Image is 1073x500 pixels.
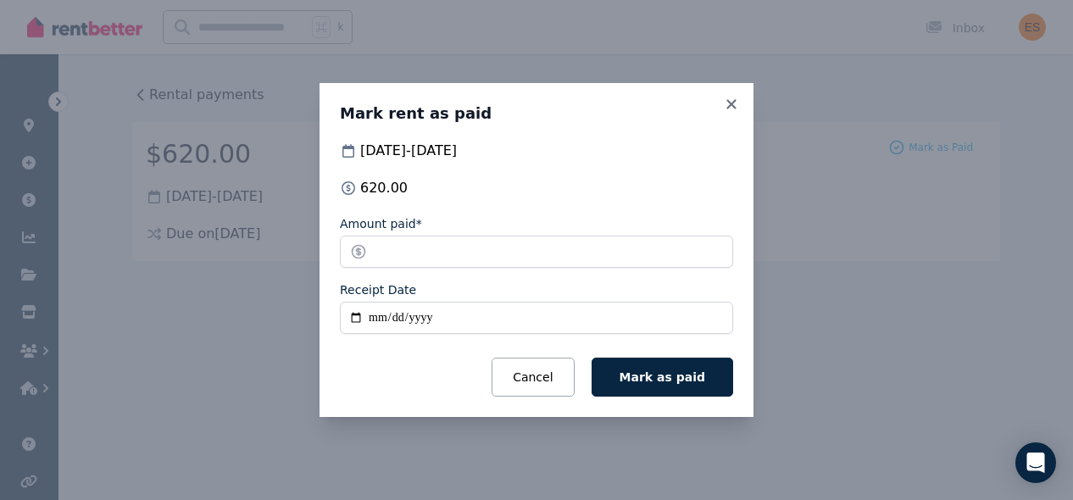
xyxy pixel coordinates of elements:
[1015,442,1056,483] div: Open Intercom Messenger
[340,103,733,124] h3: Mark rent as paid
[492,358,574,397] button: Cancel
[620,370,705,384] span: Mark as paid
[340,281,416,298] label: Receipt Date
[592,358,733,397] button: Mark as paid
[360,141,457,161] span: [DATE] - [DATE]
[360,178,408,198] span: 620.00
[340,215,422,232] label: Amount paid*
